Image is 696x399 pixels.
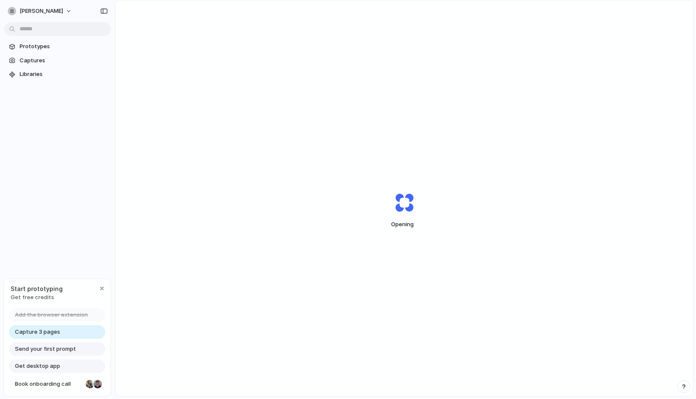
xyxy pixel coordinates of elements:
[93,379,103,389] div: Christian Iacullo
[20,42,107,51] span: Prototypes
[11,284,63,293] span: Start prototyping
[9,359,105,373] a: Get desktop app
[4,40,111,53] a: Prototypes
[85,379,95,389] div: Nicole Kubica
[20,7,63,15] span: [PERSON_NAME]
[15,311,88,319] span: Add the browser extension
[9,377,105,391] a: Book onboarding call
[15,328,60,336] span: Capture 3 pages
[20,70,107,79] span: Libraries
[4,4,76,18] button: [PERSON_NAME]
[20,56,107,65] span: Captures
[15,362,60,370] span: Get desktop app
[375,220,434,229] span: Opening
[11,293,63,302] span: Get free credits
[15,380,82,388] span: Book onboarding call
[15,345,76,353] span: Send your first prompt
[4,54,111,67] a: Captures
[4,68,111,81] a: Libraries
